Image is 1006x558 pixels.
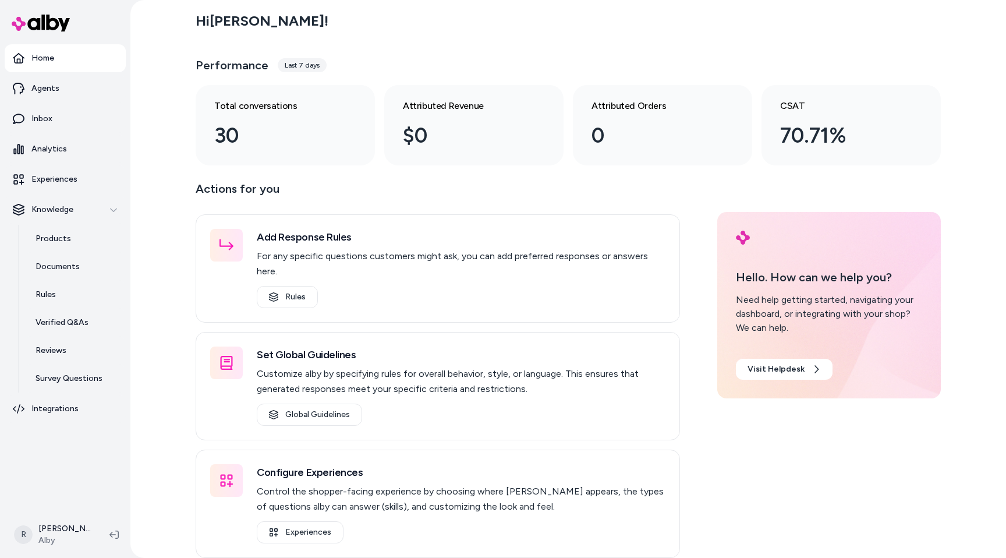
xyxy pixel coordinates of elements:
a: Experiences [257,521,343,543]
a: Reviews [24,337,126,365]
p: Verified Q&As [36,317,88,329]
a: CSAT 70.71% [761,85,941,165]
h3: Attributed Revenue [403,99,526,113]
p: Hello. How can we help you? [736,269,922,286]
p: [PERSON_NAME] [38,523,91,535]
img: alby Logo [12,15,70,31]
a: Rules [257,286,318,308]
h3: Add Response Rules [257,229,665,245]
h3: Configure Experiences [257,464,665,481]
a: Rules [24,281,126,309]
a: Visit Helpdesk [736,359,833,380]
h3: Set Global Guidelines [257,347,665,363]
a: Documents [24,253,126,281]
p: Integrations [31,403,79,415]
p: Products [36,233,71,245]
p: Reviews [36,345,66,356]
p: Experiences [31,174,77,185]
a: Agents [5,75,126,103]
span: Alby [38,535,91,546]
p: Documents [36,261,80,273]
a: Products [24,225,126,253]
h3: Total conversations [214,99,338,113]
p: For any specific questions customers might ask, you can add preferred responses or answers here. [257,249,665,279]
span: R [14,525,33,544]
a: Inbox [5,105,126,133]
div: $0 [403,120,526,151]
a: Verified Q&As [24,309,126,337]
a: Integrations [5,395,126,423]
img: alby Logo [736,231,750,245]
a: Attributed Revenue $0 [384,85,564,165]
div: 0 [591,120,715,151]
p: Rules [36,289,56,301]
a: Analytics [5,135,126,163]
p: Control the shopper-facing experience by choosing where [PERSON_NAME] appears, the types of quest... [257,484,665,514]
p: Survey Questions [36,373,102,384]
h3: Attributed Orders [591,99,715,113]
p: Actions for you [196,179,680,207]
p: Analytics [31,143,67,155]
div: 30 [214,120,338,151]
button: R[PERSON_NAME]Alby [7,516,100,553]
p: Agents [31,83,59,94]
a: Total conversations 30 [196,85,375,165]
div: 70.71% [780,120,904,151]
p: Knowledge [31,204,73,216]
a: Global Guidelines [257,404,362,426]
p: Customize alby by specifying rules for overall behavior, style, or language. This ensures that ge... [257,366,665,397]
p: Home [31,52,54,64]
a: Survey Questions [24,365,126,393]
h3: Performance [196,57,268,73]
div: Need help getting started, navigating your dashboard, or integrating with your shop? We can help. [736,293,922,335]
a: Attributed Orders 0 [573,85,752,165]
h2: Hi [PERSON_NAME] ! [196,12,328,30]
a: Home [5,44,126,72]
p: Inbox [31,113,52,125]
div: Last 7 days [278,58,327,72]
a: Experiences [5,165,126,193]
button: Knowledge [5,196,126,224]
h3: CSAT [780,99,904,113]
